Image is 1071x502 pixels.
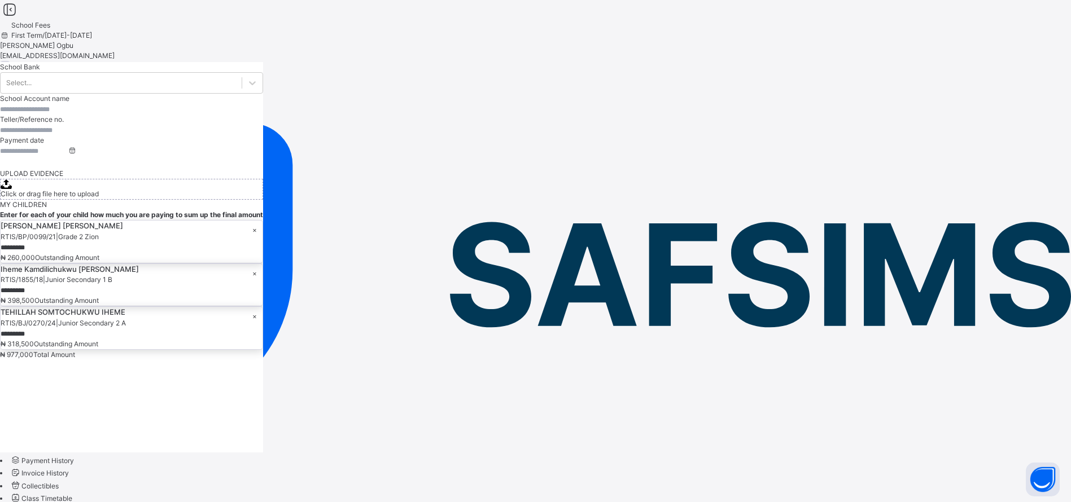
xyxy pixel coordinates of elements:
[1,253,35,262] span: ₦ 260,000
[1026,463,1060,496] button: Open asap
[252,311,257,322] div: ×
[6,78,32,88] div: Select...
[35,253,99,262] span: Outstanding Amount
[10,482,59,490] a: Collectibles
[21,456,74,465] span: Payment History
[10,456,74,465] a: Payment History
[33,350,75,359] span: Total Amount
[1,232,99,241] span: RTIS/BP/0099/21 | Grade 2 Zion
[1,340,34,348] span: ₦ 318,500
[1,221,263,232] span: [PERSON_NAME] [PERSON_NAME]
[11,21,50,29] span: School Fees
[21,482,59,490] span: Collectibles
[1,275,112,284] span: RTIS/1855/18 | Junior Secondary 1 B
[1,307,263,318] span: TEHILLAH SOMTOCHUKWU IHEME
[252,268,257,279] div: ×
[21,469,69,477] span: Invoice History
[252,225,257,235] div: ×
[1,264,263,275] span: Iheme Kamdilichukwu [PERSON_NAME]
[34,340,98,348] span: Outstanding Amount
[1,296,34,305] span: ₦ 398,500
[1,319,126,327] span: RTIS/BJ/0270/24 | Junior Secondary 2 A
[10,469,69,477] a: Invoice History
[1,190,99,198] span: Click or drag file here to upload
[34,296,99,305] span: Outstanding Amount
